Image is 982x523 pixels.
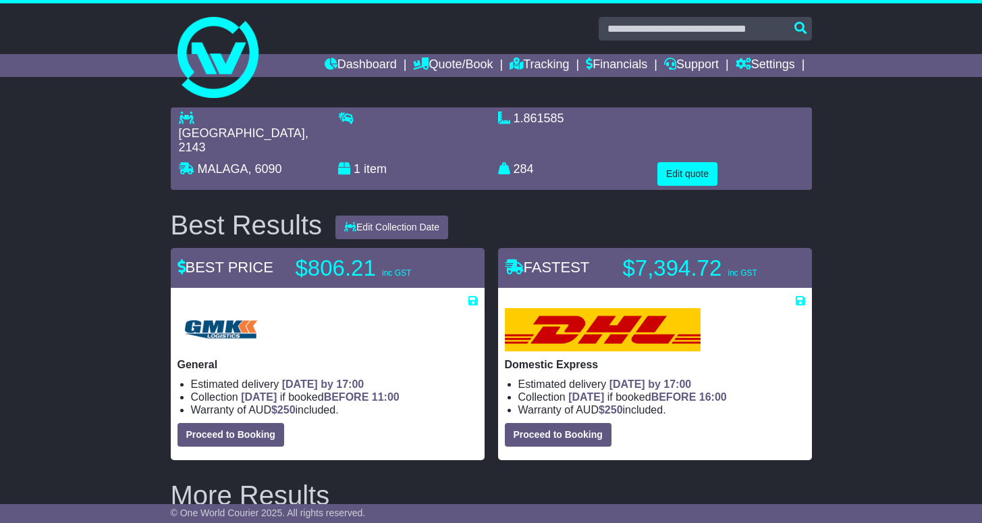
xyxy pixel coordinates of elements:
[505,358,805,371] p: Domestic Express
[664,54,719,77] a: Support
[413,54,493,77] a: Quote/Book
[277,404,296,416] span: 250
[728,268,757,278] span: inc GST
[191,391,478,403] li: Collection
[179,126,308,155] span: , 2143
[282,378,364,390] span: [DATE] by 17:00
[586,54,647,77] a: Financials
[382,268,411,278] span: inc GST
[171,480,812,510] h2: More Results
[324,391,369,403] span: BEFORE
[518,403,805,416] li: Warranty of AUD included.
[191,403,478,416] li: Warranty of AUD included.
[191,378,478,391] li: Estimated delivery
[164,210,329,240] div: Best Results
[354,162,360,176] span: 1
[514,111,564,125] span: 1.861585
[505,423,611,447] button: Proceed to Booking
[605,404,623,416] span: 250
[179,126,305,140] span: [GEOGRAPHIC_DATA]
[325,54,397,77] a: Dashboard
[699,391,727,403] span: 16:00
[372,391,400,403] span: 11:00
[505,259,590,276] span: FASTEST
[736,54,795,77] a: Settings
[518,391,805,403] li: Collection
[518,378,805,391] li: Estimated delivery
[296,255,464,282] p: $806.21
[510,54,569,77] a: Tracking
[568,391,604,403] span: [DATE]
[198,162,248,176] span: MALAGA
[505,308,701,351] img: DHL: Domestic Express
[178,358,478,371] p: General
[178,423,284,447] button: Proceed to Booking
[609,378,692,390] span: [DATE] by 17:00
[241,391,399,403] span: if booked
[657,162,717,186] button: Edit quote
[514,162,534,176] span: 284
[364,162,387,176] span: item
[623,255,792,282] p: $7,394.72
[568,391,726,403] span: if booked
[599,404,623,416] span: $
[171,507,366,518] span: © One World Courier 2025. All rights reserved.
[178,259,273,276] span: BEST PRICE
[271,404,296,416] span: $
[178,308,264,351] img: GMK Logistics: General
[335,216,448,239] button: Edit Collection Date
[248,162,282,176] span: , 6090
[651,391,697,403] span: BEFORE
[241,391,277,403] span: [DATE]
